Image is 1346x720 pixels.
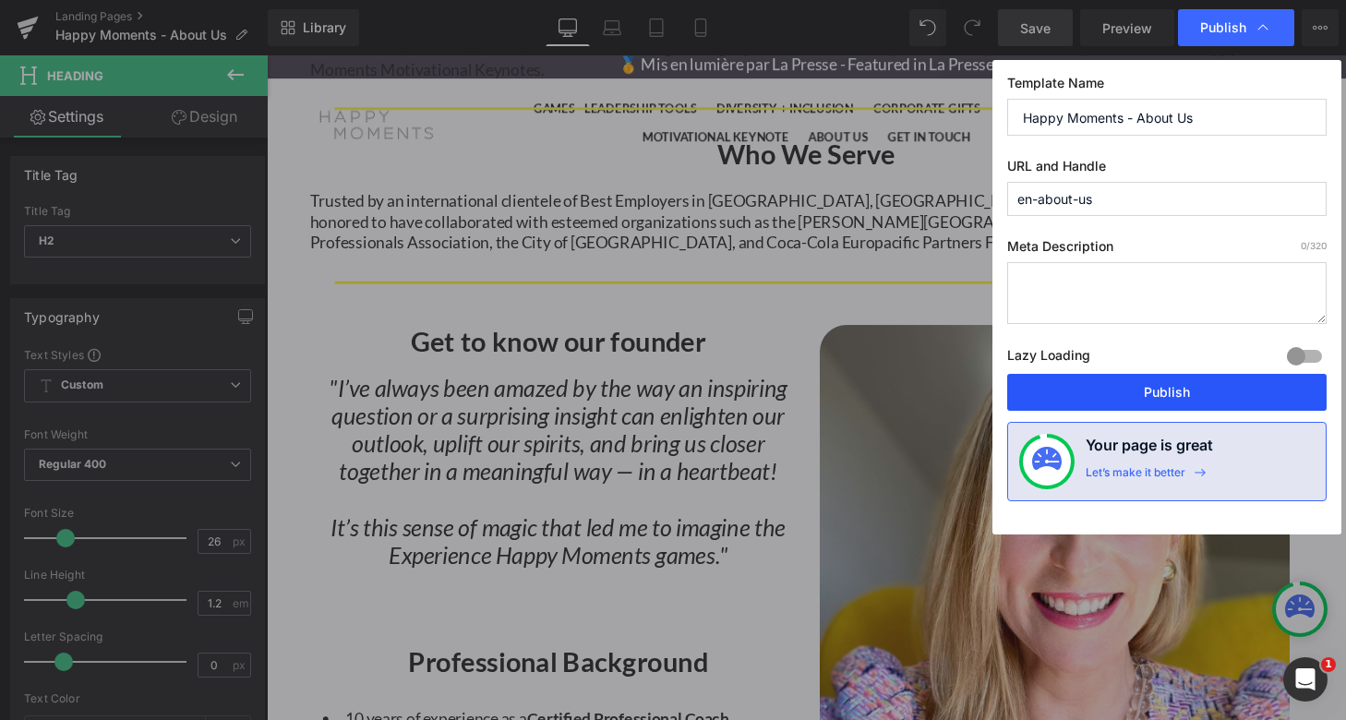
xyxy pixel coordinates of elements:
[1086,465,1185,489] div: Let’s make it better
[1032,447,1062,476] img: onboarding-status.svg
[1007,238,1327,262] label: Meta Description
[58,676,545,719] li: 10 years of experience as a
[1007,75,1327,99] label: Template Name
[58,610,545,643] h1: Professional Background
[44,139,1072,204] p: Trusted by an international clientele of Best Employers in [GEOGRAPHIC_DATA], [GEOGRAPHIC_DATA], ...
[1007,158,1327,182] label: URL and Handle
[1007,374,1327,411] button: Publish
[58,279,545,312] h1: Get to know our founder
[58,676,478,717] strong: Certified Professional Coach specializing in NLP
[65,330,539,446] i: "I’ve always been amazed by the way an inspiring question or a surprising insight can enlighten o...
[1301,240,1327,251] span: /320
[44,85,1072,118] h1: Who We Serve
[1283,657,1328,702] iframe: Intercom live chat
[1301,240,1306,251] span: 0
[1321,657,1336,672] span: 1
[1007,343,1090,374] label: Lazy Loading
[66,474,537,532] i: It’s this sense of magic that led me to imagine the Experience Happy Moments games."
[1200,19,1246,36] span: Publish
[1086,434,1213,465] h4: Your page is great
